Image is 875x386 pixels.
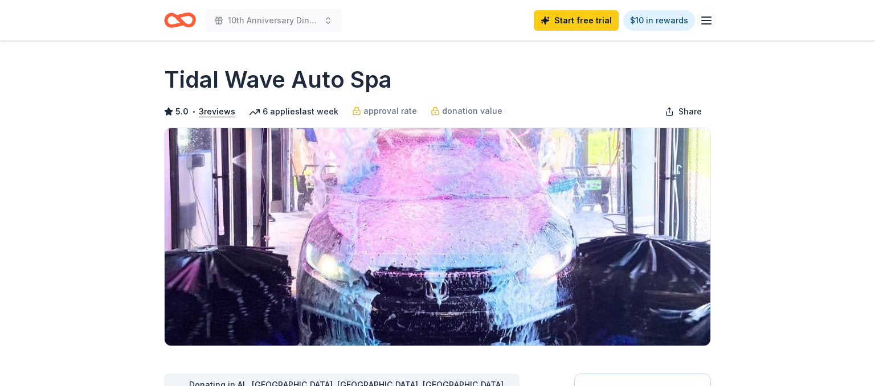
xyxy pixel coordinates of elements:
[205,9,342,32] button: 10th Anniversary Dinner for Heroes
[192,107,196,116] span: •
[352,104,417,118] a: approval rate
[165,128,710,346] img: Image for Tidal Wave Auto Spa
[431,104,502,118] a: donation value
[678,105,702,118] span: Share
[656,100,711,123] button: Share
[164,7,196,34] a: Home
[199,105,235,118] button: 3reviews
[442,104,502,118] span: donation value
[175,105,189,118] span: 5.0
[164,64,392,96] h1: Tidal Wave Auto Spa
[228,14,319,27] span: 10th Anniversary Dinner for Heroes
[534,10,619,31] a: Start free trial
[623,10,695,31] a: $10 in rewards
[363,104,417,118] span: approval rate
[249,105,338,118] div: 6 applies last week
